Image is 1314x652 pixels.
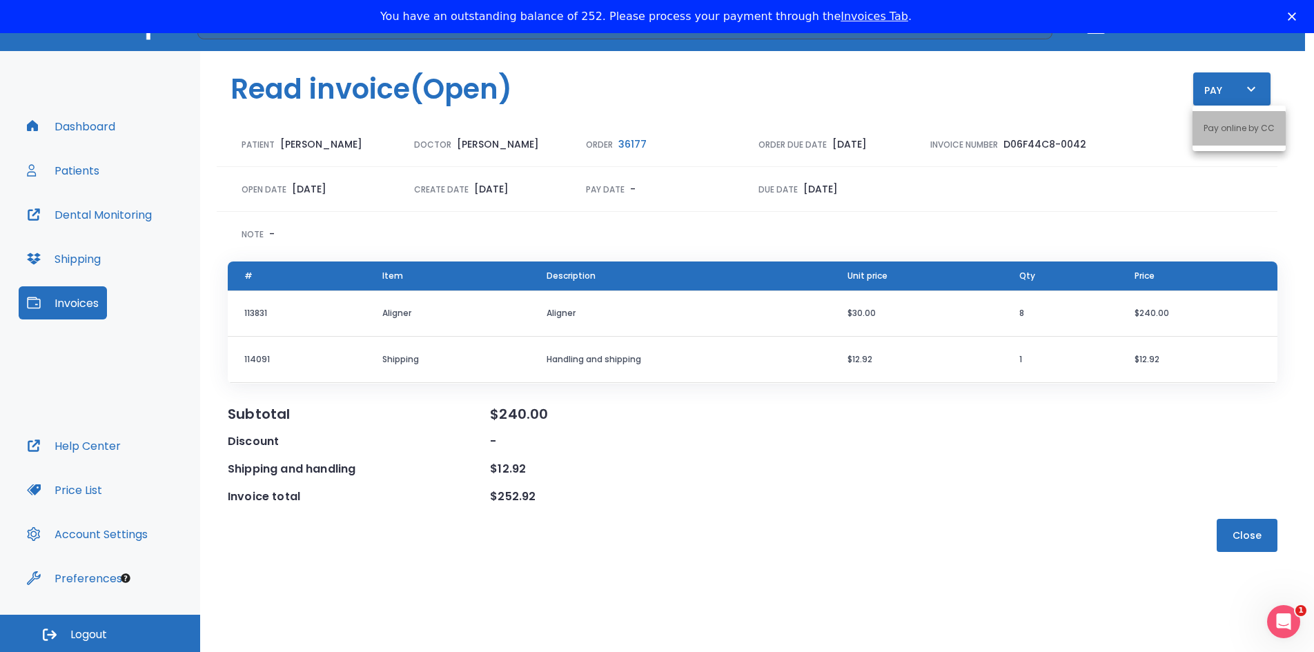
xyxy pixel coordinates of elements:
a: Invoices Tab [841,10,908,23]
div: Close [1288,12,1302,21]
p: Pay online by CC [1204,122,1275,135]
div: You have an outstanding balance of 252. Please process your payment through the . [380,10,912,23]
span: 1 [1295,605,1306,616]
iframe: Intercom live chat [1267,605,1300,638]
